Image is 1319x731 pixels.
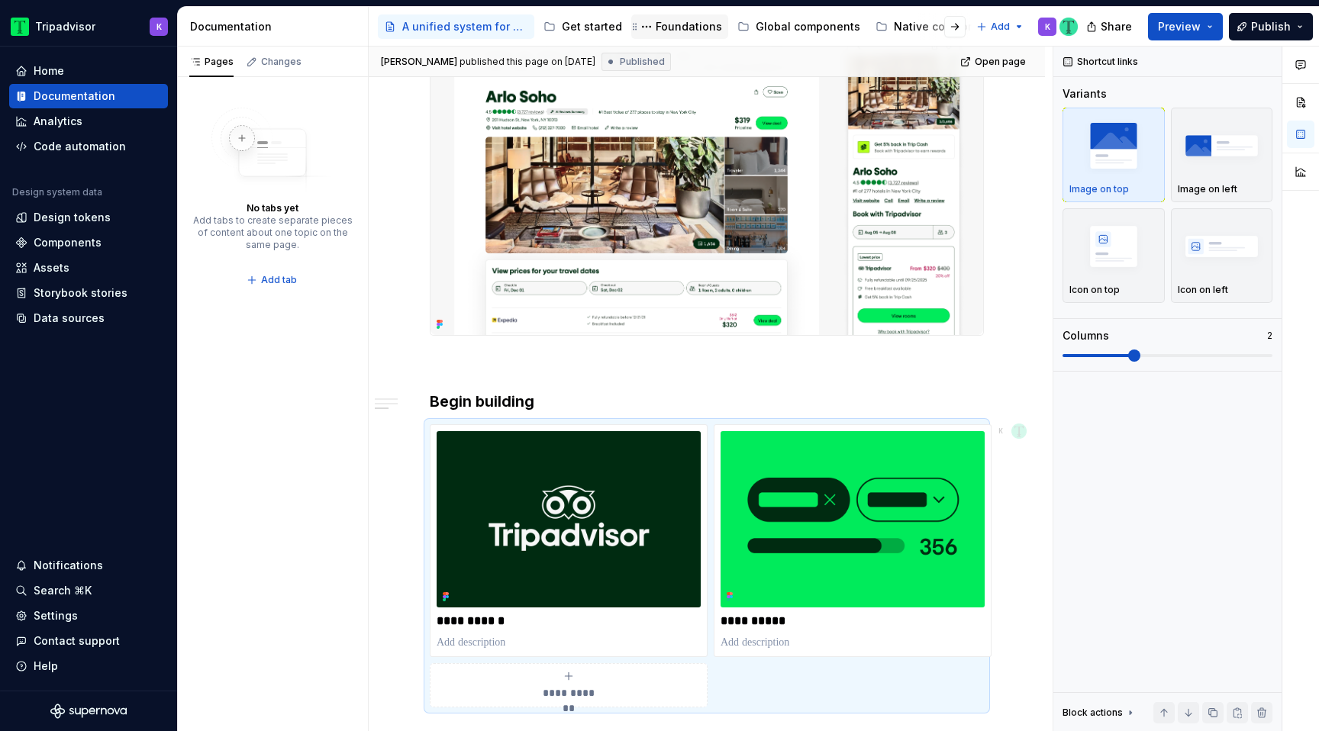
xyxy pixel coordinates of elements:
[1171,208,1273,303] button: placeholderIcon on left
[1158,19,1201,34] span: Preview
[537,14,628,39] a: Get started
[261,56,302,68] div: Changes
[1251,19,1291,34] span: Publish
[9,230,168,255] a: Components
[1178,284,1228,296] p: Icon on left
[1063,86,1107,101] div: Variants
[431,1,983,335] img: 21e689e8-3dcc-4898-b736-f8907700fb4c.png
[378,11,969,42] div: Page tree
[9,629,168,653] button: Contact support
[9,578,168,603] button: Search ⌘K
[756,19,860,34] div: Global components
[1063,707,1123,719] div: Block actions
[631,14,728,39] a: Foundations
[34,608,78,623] div: Settings
[381,56,457,68] span: [PERSON_NAME]
[34,311,105,326] div: Data sources
[731,14,866,39] a: Global components
[430,391,984,412] h3: Begin building
[34,210,111,225] div: Design tokens
[1178,218,1266,274] img: placeholder
[1079,13,1142,40] button: Share
[1045,21,1050,33] div: K
[1011,423,1027,439] img: Thomas Dittmer
[402,19,528,34] div: A unified system for every journey.
[9,256,168,280] a: Assets
[562,19,622,34] div: Get started
[1063,108,1165,202] button: placeholderImage on top
[34,139,126,154] div: Code automation
[998,425,1003,437] div: K
[894,19,998,34] div: Native components
[11,18,29,36] img: 0ed0e8b8-9446-497d-bad0-376821b19aa5.png
[34,63,64,79] div: Home
[9,553,168,578] button: Notifications
[34,89,115,104] div: Documentation
[1063,328,1109,343] div: Columns
[9,59,168,83] a: Home
[9,109,168,134] a: Analytics
[1178,183,1237,195] p: Image on left
[972,16,1029,37] button: Add
[956,51,1033,72] a: Open page
[156,21,162,33] div: K
[1178,118,1266,173] img: placeholder
[9,84,168,108] a: Documentation
[9,306,168,330] a: Data sources
[247,202,298,214] div: No tabs yet
[34,659,58,674] div: Help
[620,56,665,68] span: Published
[1069,183,1129,195] p: Image on top
[991,21,1010,33] span: Add
[1148,13,1223,40] button: Preview
[9,654,168,678] button: Help
[192,214,353,251] div: Add tabs to create separate pieces of content about one topic on the same page.
[9,604,168,628] a: Settings
[1059,18,1078,36] img: Thomas Dittmer
[50,704,127,719] svg: Supernova Logo
[721,431,985,607] img: 533a9b7d-ea60-41ee-8789-246f46e889a1.png
[34,583,92,598] div: Search ⌘K
[9,281,168,305] a: Storybook stories
[1063,208,1165,303] button: placeholderIcon on top
[34,285,127,301] div: Storybook stories
[9,134,168,159] a: Code automation
[3,10,174,43] button: TripadvisorK
[34,633,120,649] div: Contact support
[35,19,95,34] div: Tripadvisor
[1229,13,1313,40] button: Publish
[12,186,102,198] div: Design system data
[261,274,297,286] span: Add tab
[378,14,534,39] a: A unified system for every journey.
[1069,284,1120,296] p: Icon on top
[1101,19,1132,34] span: Share
[34,260,69,275] div: Assets
[437,431,701,607] img: 31748366-1a88-41d4-8a24-54176824dc7b.png
[1267,330,1272,342] p: 2
[34,235,102,250] div: Components
[1069,218,1158,274] img: placeholder
[242,269,304,291] button: Add tab
[1171,108,1273,202] button: placeholderImage on left
[975,56,1026,68] span: Open page
[1063,702,1137,723] div: Block actions
[1069,118,1158,173] img: placeholder
[9,205,168,230] a: Design tokens
[656,19,722,34] div: Foundations
[34,558,103,573] div: Notifications
[34,114,82,129] div: Analytics
[460,56,595,68] div: published this page on [DATE]
[189,56,234,68] div: Pages
[190,19,362,34] div: Documentation
[869,14,1005,39] a: Native components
